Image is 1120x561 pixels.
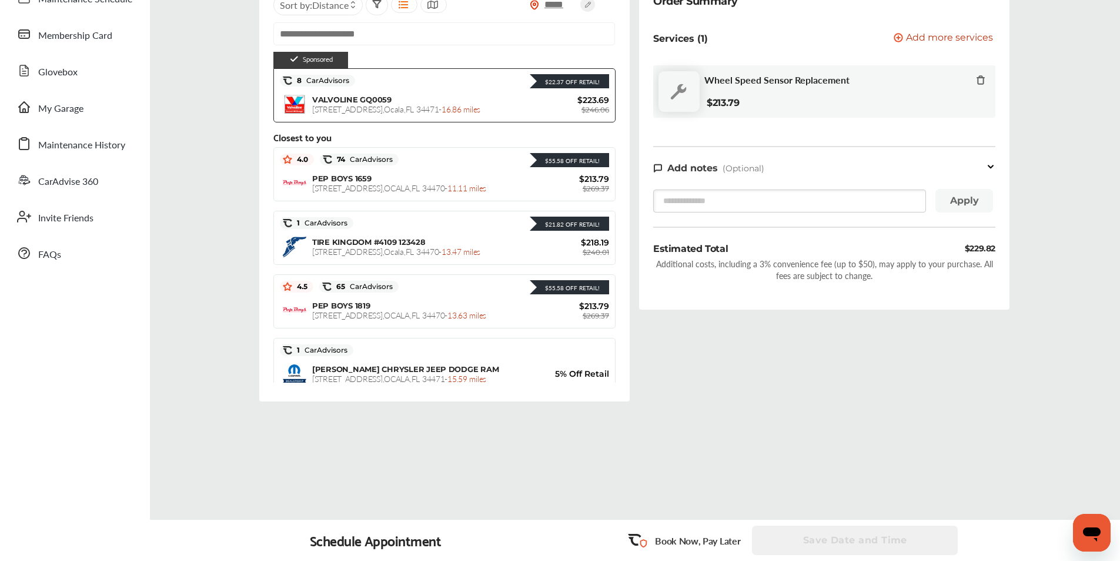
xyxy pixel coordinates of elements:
img: logo-valvoline.png [283,92,306,116]
span: [STREET_ADDRESS] , Ocala , FL 34471 - [312,103,480,115]
span: $269.37 [583,311,609,320]
span: 16.86 miles [442,103,480,115]
span: Add more services [906,33,993,44]
span: PEP BOYS 1819 [312,301,370,310]
span: [STREET_ADDRESS] , OCALA , FL 34470 - [312,309,486,321]
span: $240.01 [583,248,609,257]
span: $223.69 [539,95,609,105]
img: caradvise_icon.5c74104a.svg [283,76,292,85]
span: 74 [332,155,393,164]
span: CarAdvisors [300,219,347,227]
span: [PERSON_NAME] CHRYSLER JEEP DODGE RAM [312,364,499,374]
span: My Garage [38,101,83,117]
span: 1 [292,218,347,228]
img: logo-goodyear.png [283,237,306,257]
button: Apply [935,189,993,213]
img: caradvise_icon.5c74104a.svg [323,155,332,164]
span: [STREET_ADDRESS] , OCALA , FL 34471 - [312,373,486,384]
a: FAQs [11,238,138,268]
a: Add more services [894,33,995,44]
span: 11.11 miles [447,182,486,194]
span: CarAdvisors [345,155,393,164]
span: 13.63 miles [447,309,486,321]
span: $213.79 [539,301,609,311]
span: 8 [292,76,349,85]
span: Wheel Speed Sensor Replacement [704,74,850,85]
span: 4.5 [292,282,307,291]
span: 13.47 miles [442,245,480,257]
span: $269.37 [583,184,609,193]
img: logo-pepboys.png [283,298,306,322]
img: caradvise_icon.5c74104a.svg [283,346,292,355]
div: $21.82 Off Retail! [539,220,600,228]
span: CarAdvisors [300,346,347,354]
a: Glovebox [11,55,138,86]
span: CarAdvisors [302,77,349,85]
img: default_wrench_icon.d1a43860.svg [658,71,700,112]
span: $213.79 [539,174,609,184]
b: $213.79 [707,97,740,108]
span: Membership Card [38,28,112,44]
span: Maintenance History [38,138,125,153]
span: Glovebox [38,65,78,80]
span: 4.0 [292,155,308,164]
span: [STREET_ADDRESS] , OCALA , FL 34470 - [312,182,486,194]
a: CarAdvise 360 [11,165,138,195]
img: caradvise_icon.5c74104a.svg [322,282,332,291]
img: note-icon.db9493fa.svg [653,163,663,173]
a: Maintenance History [11,128,138,159]
div: $55.58 Off Retail! [539,284,600,292]
img: star_icon.59ea9307.svg [283,282,292,291]
span: 1 [292,346,347,355]
div: $22.37 Off Retail! [539,78,600,86]
span: $218.19 [539,237,609,248]
iframe: Button to launch messaging window [1073,514,1111,552]
span: FAQs [38,247,61,263]
span: PEP BOYS 1659 [312,174,372,183]
img: logo-mopar.png [283,364,306,383]
a: Invite Friends [11,201,138,232]
p: Book Now, Pay Later [655,534,740,547]
a: My Garage [11,92,138,122]
span: Add notes [667,162,718,174]
div: Schedule Appointment [310,532,442,549]
p: Services (1) [653,33,708,44]
span: $246.06 [581,105,609,114]
span: Invite Friends [38,211,93,226]
span: [STREET_ADDRESS] , Ocala , FL 34470 - [312,245,480,257]
span: 5% Off Retail [539,369,609,379]
div: $229.82 [965,242,995,255]
span: 65 [332,282,393,291]
div: Closest to you [273,132,616,142]
img: caradvise_icon.5c74104a.svg [283,218,292,228]
div: Additional costs, including a 3% convenience fee (up to $50), may apply to your purchase. All fee... [653,258,995,281]
span: VALVOLINE GQ0059 [312,95,392,104]
span: TIRE KINGDOM #4109 123428 [312,237,426,247]
span: CarAdvise 360 [38,174,98,190]
span: (Optional) [723,163,764,174]
div: Estimated Total [653,242,728,255]
span: 15.59 miles [447,373,486,384]
div: $55.58 Off Retail! [539,157,600,165]
a: Membership Card [11,19,138,49]
img: star_icon.59ea9307.svg [283,155,292,164]
button: Add more services [894,33,993,44]
img: check-icon.521c8815.svg [289,54,299,64]
div: Sponsored [273,49,348,68]
span: CarAdvisors [345,283,393,291]
img: logo-pepboys.png [283,171,306,195]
